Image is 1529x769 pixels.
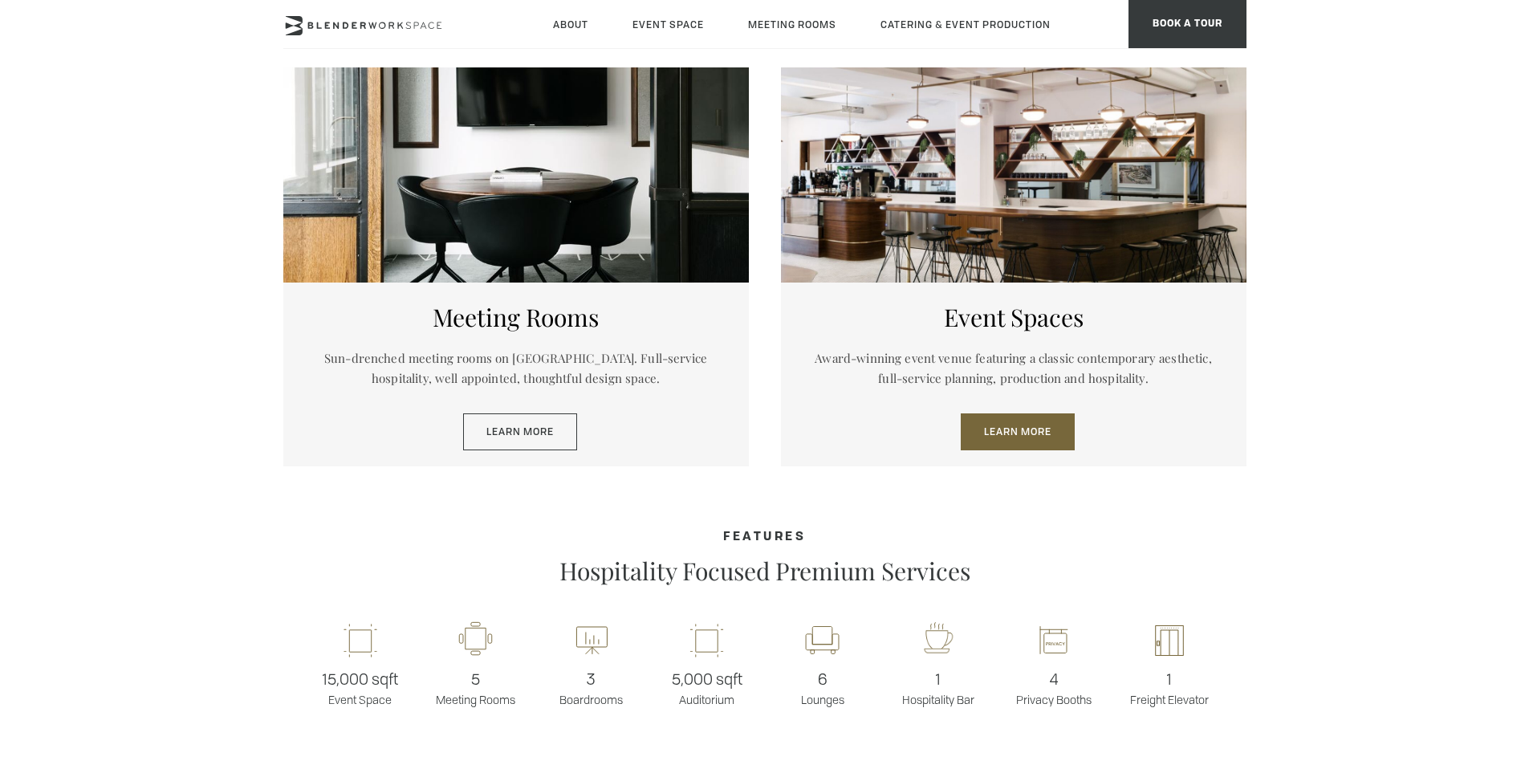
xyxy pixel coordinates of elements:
h5: Event Spaces [805,303,1222,332]
span: 5 [418,667,534,692]
a: Learn More [961,413,1075,450]
h5: Meeting Rooms [307,303,725,332]
p: Meeting Rooms [418,667,534,707]
span: 5,000 sqft [649,667,765,692]
span: 4 [996,667,1112,692]
p: Auditorium [649,667,765,707]
p: Hospitality Focused Premium Services [484,556,1046,585]
p: Sun-drenched meeting rooms on [GEOGRAPHIC_DATA]. Full-service hospitality, well appointed, though... [307,348,725,389]
p: Hospitality Bar [880,667,996,707]
p: Privacy Booths [996,667,1112,707]
p: Lounges [765,667,880,707]
span: 15,000 sqft [303,667,418,692]
span: 6 [765,667,880,692]
h4: Features [283,531,1246,544]
img: workspace-nyc-hospitality-icon-2x.png [918,621,958,660]
span: 1 [1112,667,1227,692]
p: Event Space [303,667,418,707]
p: Award-winning event venue featuring a classic contemporary aesthetic, full-service planning, prod... [805,348,1222,389]
span: 3 [534,667,649,692]
a: Learn More [463,413,577,450]
p: Freight Elevator [1112,667,1227,707]
p: Boardrooms [534,667,649,707]
span: 1 [880,667,996,692]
